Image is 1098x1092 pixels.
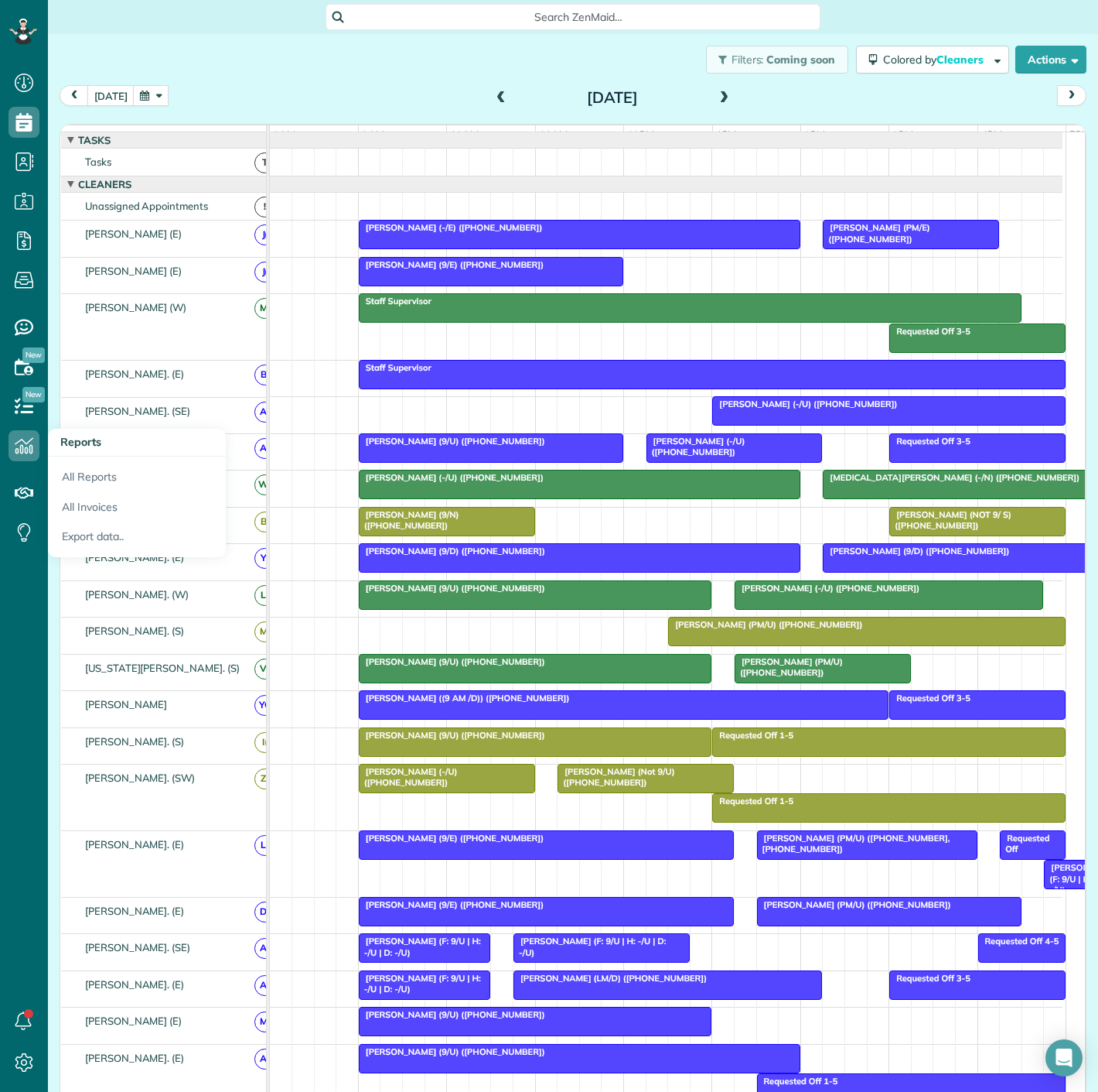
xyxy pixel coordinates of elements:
span: [PERSON_NAME] (-/U) ([PHONE_NUMBER]) [646,436,745,457]
span: [PERSON_NAME] (9/U) ([PHONE_NUMBER]) [358,730,546,741]
span: M( [254,298,275,319]
a: All Invoices [48,492,226,522]
span: [PERSON_NAME] (9/E) ([PHONE_NUMBER]) [358,833,544,844]
span: B( [254,365,275,385]
span: [PERSON_NAME] (PM/E) ([PHONE_NUMBER]) [822,222,929,244]
span: 10am [447,128,482,141]
div: Open Intercom Messenger [1045,1039,1083,1077]
span: M( [254,1012,275,1032]
span: B( [254,512,275,532]
span: 8am [270,128,298,141]
span: [PERSON_NAME] (-/U) ([PHONE_NUMBER]) [734,583,920,594]
span: [PERSON_NAME] (9/U) ([PHONE_NUMBER]) [358,436,546,447]
span: [PERSON_NAME] (PM/U) ([PHONE_NUMBER]) [667,619,863,630]
span: [PERSON_NAME] (9/E) ([PHONE_NUMBER]) [358,259,544,270]
span: W( [254,474,275,495]
a: Export data.. [48,522,226,557]
span: [PERSON_NAME] (9/N) ([PHONE_NUMBER]) [358,509,459,531]
span: Requested Off 1-5 [711,796,794,806]
span: Staff Supervisor [358,296,432,306]
span: [PERSON_NAME] (Not 9/U) ([PHONE_NUMBER]) [557,766,674,788]
span: Requested Off 3-5 [888,693,971,703]
span: [PERSON_NAME] ((9 AM /D)) ([PHONE_NUMBER]) [358,693,571,703]
span: Staff Supervisor [358,362,432,373]
span: [PERSON_NAME]. (S) [82,625,187,637]
span: [PERSON_NAME] (NOT 9/ S) ([PHONE_NUMBER]) [888,509,1011,531]
span: A( [254,1049,275,1070]
span: [PERSON_NAME] (PM/U) ([PHONE_NUMBER]) [734,656,843,678]
span: 1pm [713,128,740,141]
span: Unassigned Appointments [82,200,211,212]
span: [PERSON_NAME] (F: 9/U | H: -/U | D: -/U) [513,936,666,957]
span: Requested Off [999,833,1049,854]
span: Requested Off 3-5 [888,973,971,984]
span: [PERSON_NAME] (9/U) ([PHONE_NUMBER]) [358,1009,546,1020]
span: [PERSON_NAME] (9/D) ([PHONE_NUMBER]) [358,546,546,556]
span: [PERSON_NAME]. (E) [82,838,187,851]
span: A( [254,975,275,996]
span: 12pm [624,128,657,141]
a: All Reports [48,457,226,492]
span: 4pm [978,128,1005,141]
span: Cleaners [75,178,135,190]
span: [PERSON_NAME] (9/U) ([PHONE_NUMBER]) [358,1046,546,1057]
span: 9am [359,128,387,141]
button: [DATE] [87,85,135,106]
span: J( [254,262,275,282]
span: L( [254,585,275,606]
span: [PERSON_NAME] (-/U) ([PHONE_NUMBER]) [711,399,898,409]
span: L( [254,835,275,856]
span: [PERSON_NAME] (F: 9/U | H: -/U | D: -/U) [358,936,481,957]
span: [US_STATE][PERSON_NAME]. (S) [82,662,243,674]
span: I( [254,732,275,753]
span: New [22,387,45,402]
span: Reports [60,435,101,449]
span: Colored by [883,53,989,67]
span: A( [254,938,275,959]
span: [PERSON_NAME] (E) [82,1015,185,1027]
span: A( [254,402,275,423]
span: [PERSON_NAME]. (S) [82,735,187,748]
span: [PERSON_NAME]. (E) [82,1052,187,1064]
span: [PERSON_NAME] (9/U) ([PHONE_NUMBER]) [358,656,546,667]
span: [PERSON_NAME] (PM/U) ([PHONE_NUMBER]) [756,899,952,910]
span: Requested Off 1-5 [756,1076,839,1087]
span: D( [254,902,275,923]
span: M( [254,621,275,642]
button: Actions [1015,46,1086,74]
span: [PERSON_NAME] (-/U) ([PHONE_NUMBER]) [358,472,544,483]
span: [PERSON_NAME]. (W) [82,588,192,601]
button: Colored byCleaners [856,46,1009,74]
span: T [254,152,275,173]
span: Filters: [731,53,764,67]
span: [PERSON_NAME]. (E) [82,905,187,917]
span: [PERSON_NAME] [82,698,171,710]
span: Coming soon [766,53,836,67]
span: Y( [254,548,275,569]
span: [PERSON_NAME]. (SW) [82,772,198,784]
h2: [DATE] [516,89,709,106]
span: [PERSON_NAME] (-/E) ([PHONE_NUMBER]) [358,222,544,233]
span: [PERSON_NAME] (E) [82,228,185,240]
span: [PERSON_NAME] (E) [82,265,185,277]
span: [PERSON_NAME]. (SE) [82,405,193,417]
span: [PERSON_NAME]. (E) [82,551,187,563]
span: [PERSON_NAME] (-/U) ([PHONE_NUMBER]) [358,766,458,788]
span: [PERSON_NAME] (F: 9/U | H: -/U | D: -/U) [358,973,481,994]
span: [PERSON_NAME]. (E) [82,978,187,991]
span: [PERSON_NAME] (W) [82,301,189,313]
span: Tasks [82,156,114,168]
span: New [22,347,45,363]
span: V( [254,659,275,680]
span: A( [254,438,275,459]
span: Tasks [75,134,114,146]
span: [PERSON_NAME] (9/D) ([PHONE_NUMBER]) [822,546,1010,556]
span: J( [254,224,275,245]
span: Requested Off 1-5 [711,730,794,741]
span: Cleaners [936,53,986,67]
span: Requested Off 3-5 [888,326,971,337]
span: Requested Off 4-5 [977,936,1060,947]
span: [PERSON_NAME] (9/U) ([PHONE_NUMBER]) [358,583,546,594]
span: 2pm [801,128,828,141]
span: [MEDICAL_DATA][PERSON_NAME] (-/N) ([PHONE_NUMBER]) [822,472,1080,483]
